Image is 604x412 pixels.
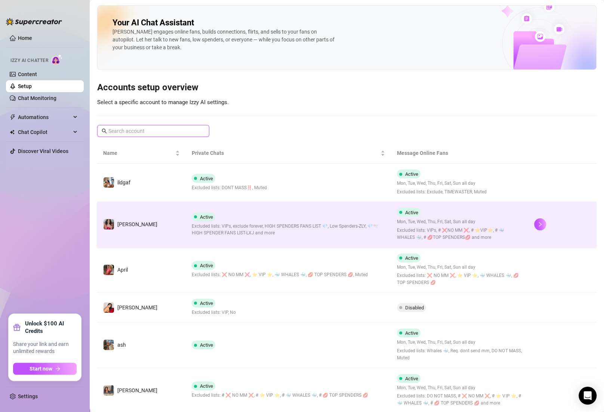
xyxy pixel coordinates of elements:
span: Select a specific account to manage Izzy AI settings. [97,99,229,106]
a: Chat Monitoring [18,95,56,101]
span: Active [200,263,213,268]
span: Share your link and earn unlimited rewards [13,341,77,355]
span: arrow-right [55,366,61,371]
span: Active [200,342,213,348]
span: right [537,222,543,227]
span: Active [405,171,418,177]
span: Active [405,210,418,215]
span: Excluded lists: # ❌ NO MM ❌, # ⭐️ VIP ⭐️, # 🐳 WHALES 🐳, # 💋 TOP SPENDERS 💋 [192,392,368,399]
a: Settings [18,393,38,399]
span: Mon, Tue, Wed, Thu, Fri, Sat, Sun all day [397,384,522,391]
span: Excluded lists: Whales 🐳, Req. dont send mm, DO NOT MASS, Muted [397,347,522,362]
strong: Unlock $100 AI Credits [25,320,77,335]
a: Home [18,35,32,41]
span: Name [103,149,174,157]
a: Content [18,71,37,77]
span: Active [200,300,213,306]
span: Mon, Tue, Wed, Thu, Fri, Sat, Sun all day [397,264,522,271]
span: Active [200,176,213,181]
img: AI Chatter [51,54,63,65]
img: ildgaf [104,177,114,188]
button: right [534,218,546,230]
span: ildgaf [117,180,130,185]
span: Excluded lists: ❌ NO MM ❌, ⭐️ VIP ⭐️, 🐳 WHALES 🐳, 💋 TOP SPENDERS 💋 [397,272,522,286]
span: thunderbolt [10,114,16,120]
span: Private Chats [192,149,379,157]
span: Excluded lists: VIPs, exclude forever, HIGH SPENDERS FANS LIST 💎, Low Spenders-ZLY, 💎🕊️ HIGH SPEN... [192,223,385,237]
span: Mon, Tue, Wed, Thu, Fri, Sat, Sun all day [397,218,522,225]
span: Excluded lists: DO NOT MASS, # ❌ NO MM ❌, # ⭐️ VIP ⭐️, # 🐳 WHALES 🐳, # 💋 TOP SPENDERS 💋 and more [397,393,522,407]
span: Active [200,383,213,389]
span: Active [200,214,213,220]
span: Active [405,255,418,261]
span: Mon, Tue, Wed, Thu, Fri, Sat, Sun all day [397,339,522,346]
span: gift [13,324,21,331]
th: Private Chats [186,143,391,163]
input: Search account [108,127,199,135]
span: Disabled [405,305,424,310]
button: Start nowarrow-right [13,363,77,375]
img: ash [104,340,114,350]
span: Automations [18,111,71,123]
div: [PERSON_NAME] engages online fans, builds connections, flirts, and sells to your fans on autopilo... [113,28,337,51]
a: Discover Viral Videos [18,148,68,154]
th: Name [97,143,186,163]
span: Mon, Tue, Wed, Thu, Fri, Sat, Sun all day [397,180,487,187]
span: Start now [30,366,52,372]
span: Excluded lists: VIP, No [192,309,236,316]
div: Open Intercom Messenger [579,387,597,405]
img: Chat Copilot [10,129,15,135]
img: logo-BBDzfeDw.svg [6,18,62,25]
span: search [102,128,107,134]
span: Chat Copilot [18,126,71,138]
a: Setup [18,83,32,89]
th: Message Online Fans [391,143,528,163]
h2: Your AI Chat Assistant [113,18,194,28]
span: ash [117,342,126,348]
span: [PERSON_NAME] [117,305,157,310]
span: Active [405,376,418,381]
img: Aaliyah [104,219,114,230]
span: Active [405,330,418,336]
span: [PERSON_NAME] [117,387,157,393]
span: Excluded lists: DONT MASS‼️, Muted [192,184,267,191]
span: Excluded lists: ❌ NO MM ❌, ⭐️ VIP ⭐️, 🐳 WHALES 🐳, 💋 TOP SPENDERS 💋, Muted [192,271,368,278]
img: Sophia [104,302,114,313]
img: April [104,265,114,275]
img: Esmeralda [104,385,114,396]
span: Izzy AI Chatter [10,57,48,64]
span: [PERSON_NAME] [117,221,157,227]
h3: Accounts setup overview [97,82,597,94]
span: April [117,267,128,273]
span: Excluded lists: Exclude, TIMEWASTER, Muted [397,188,487,196]
span: Excluded lists: VIPs, # ❌NO MM ❌, # ⭐️VIP⭐️, # 🐳WHALES 🐳, # 💋TOP SPENDERS💋 and more [397,227,522,241]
